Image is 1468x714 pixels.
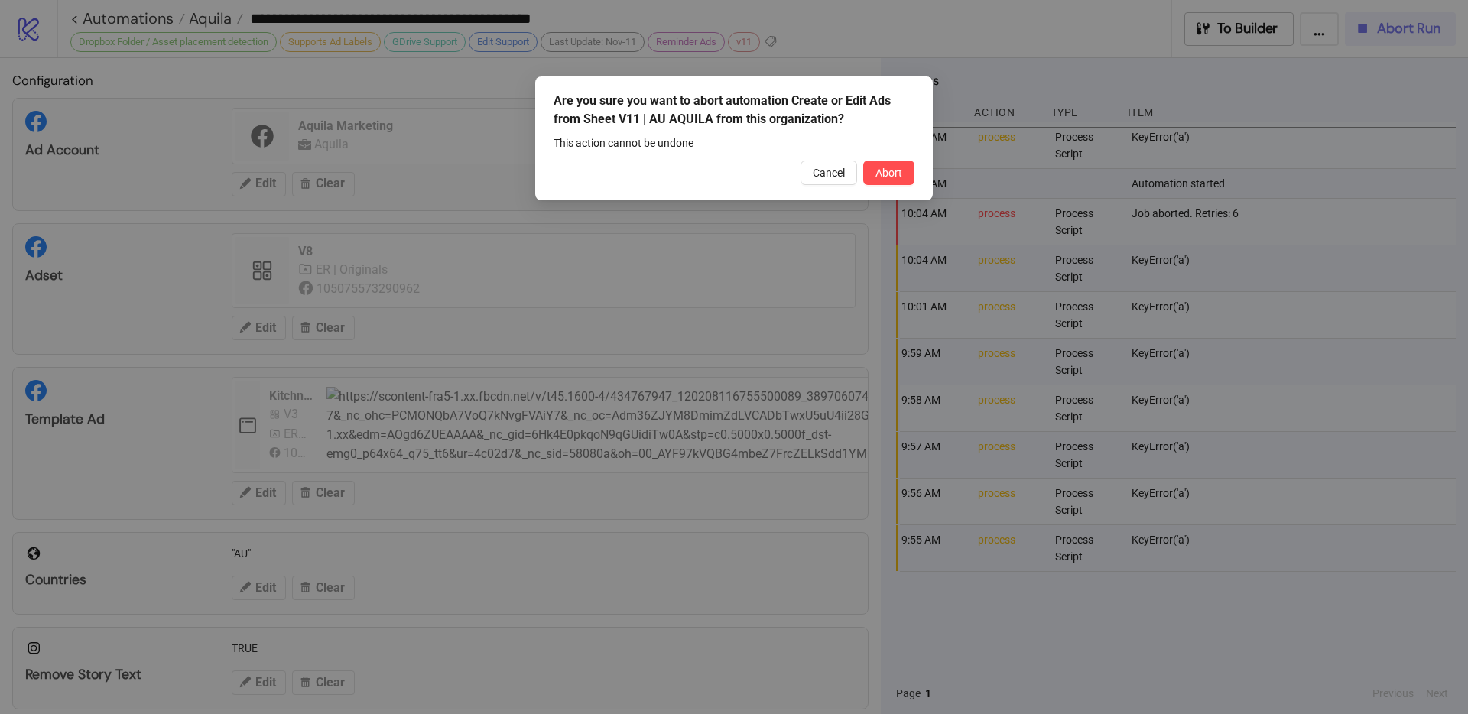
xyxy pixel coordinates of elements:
[863,161,914,185] button: Abort
[875,167,902,179] span: Abort
[554,92,914,128] div: Are you sure you want to abort automation Create or Edit Ads from Sheet V11 | AU AQUILA from this...
[801,161,857,185] button: Cancel
[813,167,845,179] span: Cancel
[554,135,914,151] div: This action cannot be undone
